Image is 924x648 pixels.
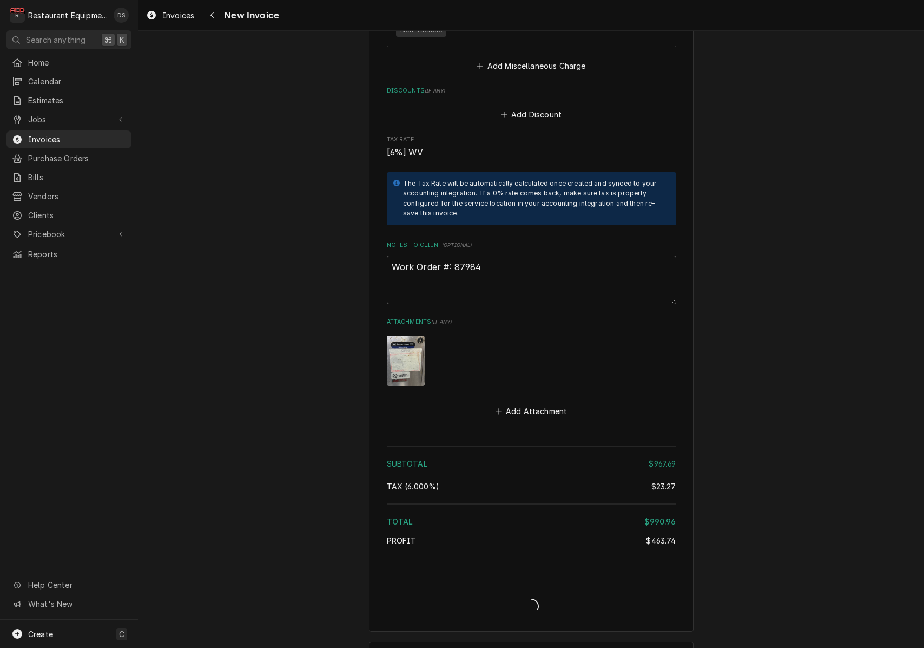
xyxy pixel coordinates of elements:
[28,228,110,240] span: Pricebook
[646,536,676,545] span: $463.74
[6,54,131,71] a: Home
[6,130,131,148] a: Invoices
[162,10,194,21] span: Invoices
[104,34,112,45] span: ⌘
[6,225,131,243] a: Go to Pricebook
[387,336,425,386] img: 8aPW7caoQyqmgewOQxUy
[649,458,676,469] div: $967.69
[387,87,676,95] label: Discounts
[28,630,53,639] span: Create
[28,191,126,202] span: Vendors
[28,579,125,591] span: Help Center
[387,481,676,492] div: Tax
[387,256,676,304] textarea: Work Order #: 87984
[28,76,126,87] span: Calendar
[387,87,676,122] div: Discounts
[114,8,129,23] div: DS
[493,404,569,419] button: Add Attachment
[6,245,131,263] a: Reports
[387,517,413,526] span: Total
[28,134,126,145] span: Invoices
[387,459,427,468] span: Subtotal
[387,135,676,159] div: Tax Rate
[28,95,126,106] span: Estimates
[387,458,676,469] div: Subtotal
[119,629,124,640] span: C
[203,6,221,24] button: Navigate back
[6,110,131,128] a: Go to Jobs
[28,57,126,68] span: Home
[6,168,131,186] a: Bills
[120,34,124,45] span: K
[6,595,131,613] a: Go to What's New
[651,481,676,492] div: $23.27
[387,135,676,144] span: Tax Rate
[524,595,539,618] span: Loading...
[221,8,279,23] span: New Invoice
[387,516,676,527] div: Total
[28,114,110,125] span: Jobs
[387,535,676,546] div: Profit
[10,8,25,23] div: Restaurant Equipment Diagnostics's Avatar
[431,319,452,325] span: ( if any )
[10,8,25,23] div: R
[6,576,131,594] a: Go to Help Center
[26,34,85,45] span: Search anything
[387,536,417,545] span: Profit
[499,107,563,122] button: Add Discount
[6,149,131,167] a: Purchase Orders
[28,10,108,21] div: Restaurant Equipment Diagnostics
[475,58,588,74] button: Add Miscellaneous Charge
[644,516,676,527] div: $990.96
[387,318,676,326] label: Attachments
[425,88,445,94] span: ( if any )
[6,91,131,109] a: Estimates
[114,8,129,23] div: Derek Stewart's Avatar
[387,241,676,250] label: Notes to Client
[387,482,440,491] span: [6%] West Virginia State
[387,442,676,554] div: Amount Summary
[28,248,126,260] span: Reports
[387,147,424,158] span: [6%] WV
[28,172,126,183] span: Bills
[6,187,131,205] a: Vendors
[6,30,131,49] button: Search anything⌘K
[387,241,676,304] div: Notes to Client
[6,73,131,90] a: Calendar
[387,146,676,159] span: Tax Rate
[387,318,676,419] div: Attachments
[28,210,126,221] span: Clients
[6,206,131,224] a: Clients
[28,153,126,164] span: Purchase Orders
[403,179,665,219] div: The Tax Rate will be automatically calculated once created and synced to your accounting integrat...
[442,242,472,248] span: ( optional )
[142,6,199,24] a: Invoices
[28,598,125,610] span: What's New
